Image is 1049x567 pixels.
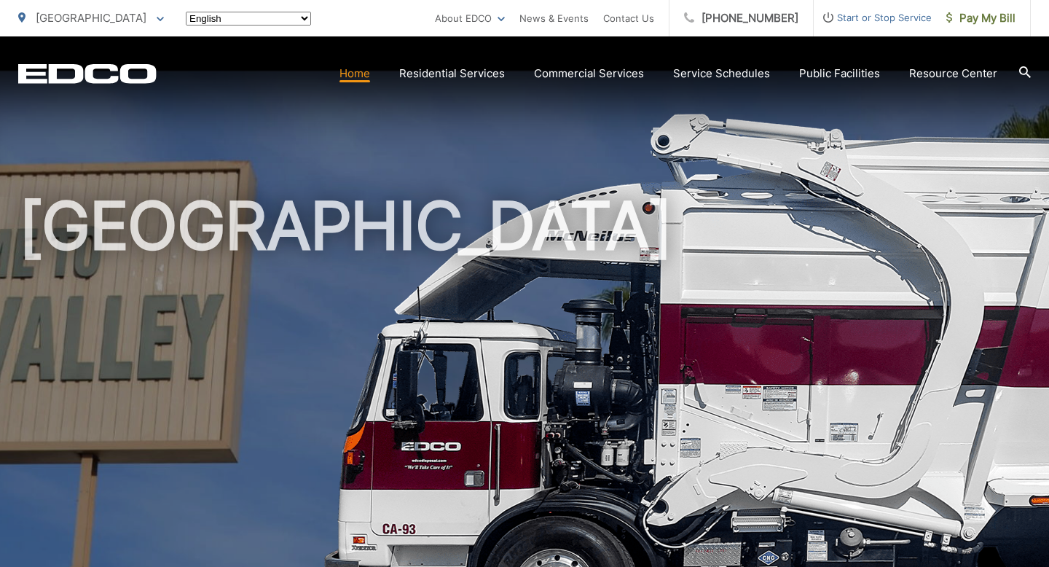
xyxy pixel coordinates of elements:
[519,9,589,27] a: News & Events
[603,9,654,27] a: Contact Us
[339,65,370,82] a: Home
[18,63,157,84] a: EDCD logo. Return to the homepage.
[435,9,505,27] a: About EDCO
[186,12,311,26] select: Select a language
[673,65,770,82] a: Service Schedules
[534,65,644,82] a: Commercial Services
[36,11,146,25] span: [GEOGRAPHIC_DATA]
[799,65,880,82] a: Public Facilities
[399,65,505,82] a: Residential Services
[909,65,997,82] a: Resource Center
[946,9,1015,27] span: Pay My Bill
